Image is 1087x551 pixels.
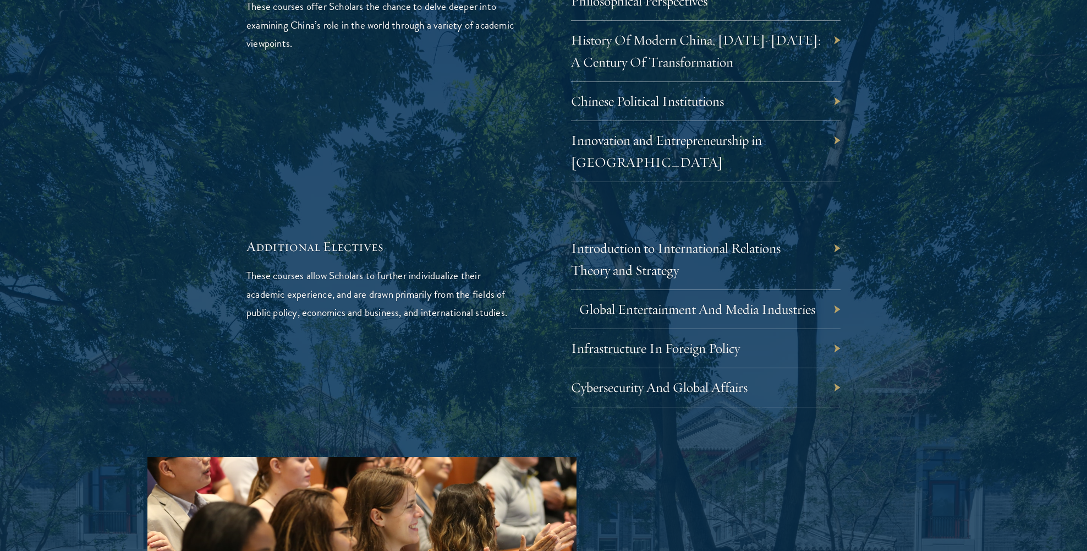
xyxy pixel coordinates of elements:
a: Cybersecurity And Global Affairs [571,379,748,396]
p: These courses allow Scholars to further individualize their academic experience, and are drawn pr... [246,266,516,321]
h5: Additional Electives [246,237,516,256]
a: Introduction to International Relations Theory and Strategy [571,239,781,279]
a: Chinese Political Institutions [571,92,724,110]
a: History Of Modern China, [DATE]-[DATE]: A Century Of Transformation [571,31,821,70]
a: Global Entertainment And Media Industries [579,301,815,318]
a: Infrastructure In Foreign Policy [571,340,740,357]
a: Innovation and Entrepreneurship in [GEOGRAPHIC_DATA] [571,132,762,171]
